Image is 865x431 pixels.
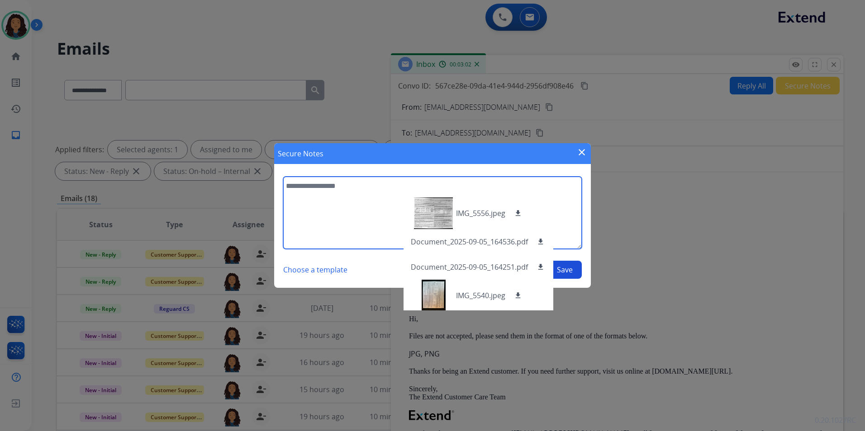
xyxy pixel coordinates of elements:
[537,263,545,271] mat-icon: download
[576,147,587,158] mat-icon: close
[514,291,522,300] mat-icon: download
[456,290,505,301] p: IMG_5540.jpeg
[411,262,528,272] p: Document_2025-09-05_164251.pdf
[815,415,856,426] p: 0.20.1027RC
[411,236,528,247] p: Document_2025-09-05_164536.pdf
[548,261,582,279] button: Save
[278,148,323,159] h1: Secure Notes
[514,209,522,217] mat-icon: download
[537,238,545,246] mat-icon: download
[283,261,347,279] button: Choose a template
[456,208,505,219] p: IMG_5556.jpeg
